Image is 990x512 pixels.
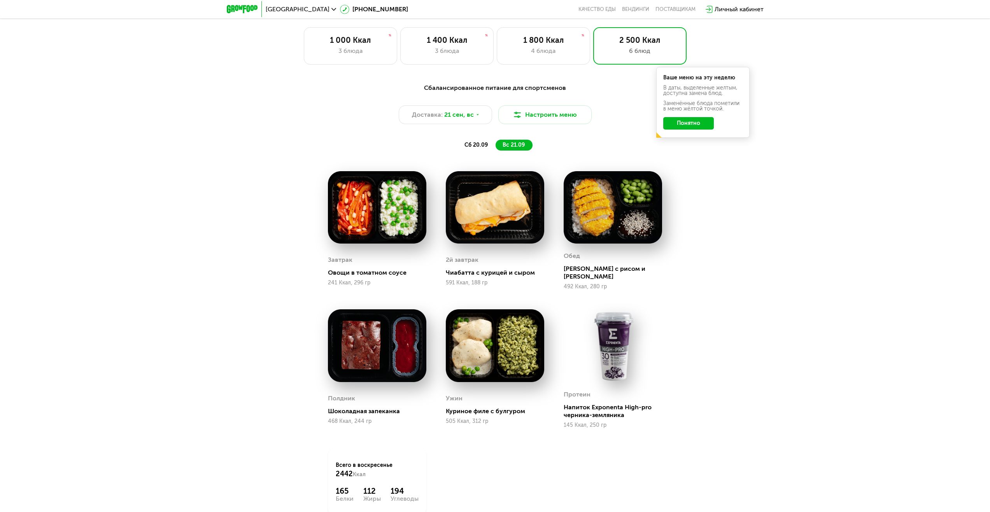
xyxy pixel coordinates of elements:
[328,418,426,424] div: 468 Ккал, 244 гр
[446,280,544,286] div: 591 Ккал, 188 гр
[663,75,743,81] div: Ваше меню на эту неделю
[363,486,381,496] div: 112
[505,35,582,45] div: 1 800 Ккал
[328,280,426,286] div: 241 Ккал, 296 гр
[564,422,662,428] div: 145 Ккал, 250 гр
[578,6,616,12] a: Качество еды
[564,250,580,262] div: Обед
[336,470,353,478] span: 2442
[663,101,743,112] div: Заменённые блюда пометили в меню жёлтой точкой.
[564,284,662,290] div: 492 Ккал, 280 гр
[328,254,352,266] div: Завтрак
[336,496,354,502] div: Белки
[663,85,743,96] div: В даты, выделенные желтым, доступна замена блюд.
[328,407,433,415] div: Шоколадная запеканка
[336,486,354,496] div: 165
[663,117,714,130] button: Понятно
[363,496,381,502] div: Жиры
[464,142,488,148] span: сб 20.09
[312,35,389,45] div: 1 000 Ккал
[446,407,550,415] div: Куриное филе с булгуром
[266,6,329,12] span: [GEOGRAPHIC_DATA]
[312,46,389,56] div: 3 блюда
[446,418,544,424] div: 505 Ккал, 312 гр
[446,393,463,404] div: Ужин
[601,46,678,56] div: 6 блюд
[622,6,649,12] a: Вендинги
[505,46,582,56] div: 4 блюда
[353,471,366,478] span: Ккал
[328,269,433,277] div: Овощи в томатном соусе
[601,35,678,45] div: 2 500 Ккал
[564,389,590,400] div: Протеин
[715,5,764,14] div: Личный кабинет
[655,6,696,12] div: поставщикам
[265,83,725,93] div: Сбалансированное питание для спортсменов
[503,142,525,148] span: вс 21.09
[446,269,550,277] div: Чиабатта с курицей и сыром
[564,403,668,419] div: Напиток Exponenta High-pro черника-земляника
[446,254,478,266] div: 2й завтрак
[408,35,485,45] div: 1 400 Ккал
[444,110,474,119] span: 21 сен, вс
[336,461,419,479] div: Всего в воскресенье
[498,105,592,124] button: Настроить меню
[391,486,419,496] div: 194
[328,393,355,404] div: Полдник
[391,496,419,502] div: Углеводы
[408,46,485,56] div: 3 блюда
[412,110,443,119] span: Доставка:
[564,265,668,281] div: [PERSON_NAME] с рисом и [PERSON_NAME]
[340,5,408,14] a: [PHONE_NUMBER]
